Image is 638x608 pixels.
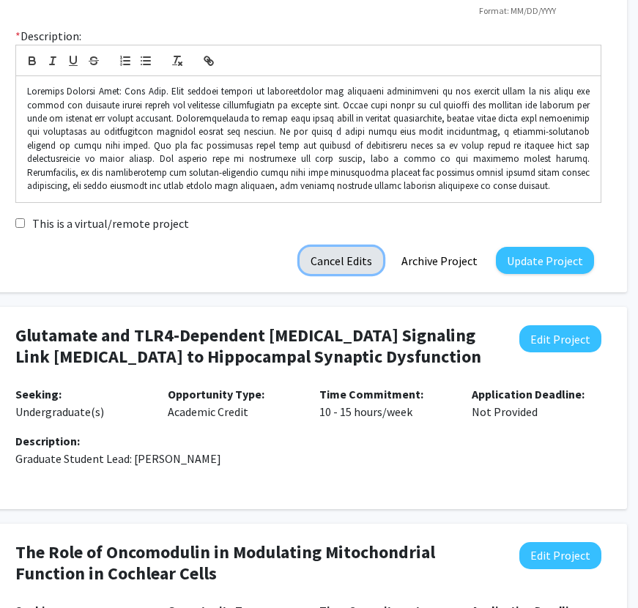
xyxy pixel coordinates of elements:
b: Application Deadline: [472,387,585,401]
p: 10 - 15 hours/week [319,385,450,420]
p: Not Provided [472,385,602,420]
b: Seeking: [15,387,62,401]
b: Opportunity Type: [168,387,264,401]
p: Graduate Student Lead: [PERSON_NAME] [15,450,601,467]
h4: The Role of Oncomodulin in Modulating Mitochondrial Function in Cochlear Cells [15,542,496,585]
button: Cancel Edits [300,247,383,274]
div: Description: [15,432,601,450]
label: Description: [15,27,81,45]
b: Time Commitment: [319,387,423,401]
button: Update Project [496,247,594,274]
button: Edit Project [519,542,601,569]
mat-hint: Format: MM/DD/YYYY [479,6,556,16]
iframe: Chat [11,542,62,597]
p: Loremips Dolorsi Amet: Cons Adip. Elit seddoei tempori ut laboreetdolor mag aliquaeni adminimveni... [27,85,590,193]
label: This is a virtual/remote project [32,215,189,232]
h4: Glutamate and TLR4-Dependent [MEDICAL_DATA] Signaling Link [MEDICAL_DATA] to Hippocampal Synaptic... [15,325,496,368]
button: Archive Project [390,247,489,274]
p: Undergraduate(s) [15,385,146,420]
button: Edit Project [519,325,601,352]
p: Academic Credit [168,385,298,420]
